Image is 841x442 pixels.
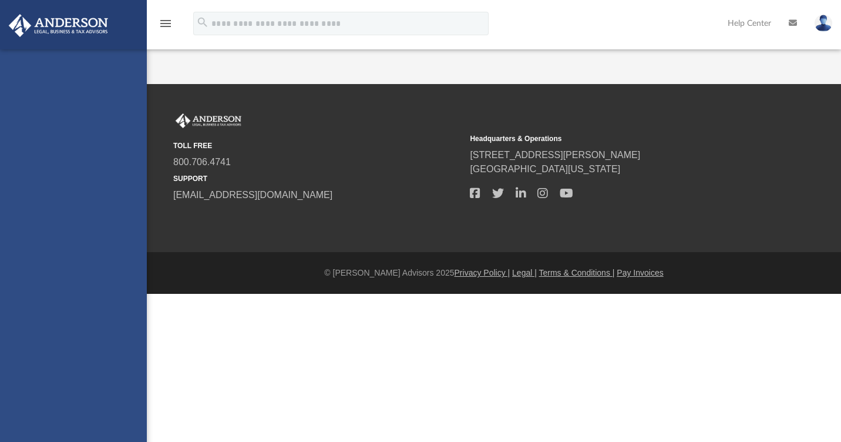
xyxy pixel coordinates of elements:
a: 800.706.4741 [173,157,231,167]
a: Terms & Conditions | [539,268,615,277]
a: Privacy Policy | [455,268,510,277]
img: Anderson Advisors Platinum Portal [5,14,112,37]
a: menu [159,22,173,31]
small: SUPPORT [173,173,462,184]
img: User Pic [815,15,832,32]
a: [EMAIL_ADDRESS][DOMAIN_NAME] [173,190,332,200]
div: © [PERSON_NAME] Advisors 2025 [147,267,841,279]
i: menu [159,16,173,31]
a: [GEOGRAPHIC_DATA][US_STATE] [470,164,620,174]
a: Legal | [512,268,537,277]
small: TOLL FREE [173,140,462,151]
img: Anderson Advisors Platinum Portal [173,113,244,129]
a: [STREET_ADDRESS][PERSON_NAME] [470,150,640,160]
i: search [196,16,209,29]
small: Headquarters & Operations [470,133,758,144]
a: Pay Invoices [617,268,663,277]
